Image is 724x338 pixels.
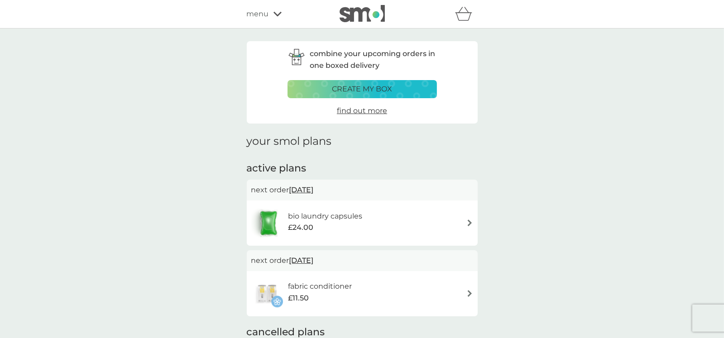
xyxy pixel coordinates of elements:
a: find out more [337,105,387,117]
img: smol [340,5,385,22]
span: £11.50 [288,292,309,304]
p: next order [251,184,473,196]
span: [DATE] [289,181,314,199]
img: fabric conditioner [251,278,283,309]
p: next order [251,255,473,267]
img: arrow right [466,219,473,226]
h2: active plans [247,162,478,176]
p: create my box [332,83,392,95]
span: [DATE] [289,252,314,269]
span: menu [247,8,269,20]
img: bio laundry capsules [251,207,286,239]
div: basket [455,5,478,23]
h6: bio laundry capsules [288,210,362,222]
span: find out more [337,106,387,115]
p: combine your upcoming orders in one boxed delivery [310,48,437,71]
span: £24.00 [288,222,313,233]
button: create my box [288,80,437,98]
h1: your smol plans [247,135,478,148]
img: arrow right [466,290,473,297]
h6: fabric conditioner [288,281,352,292]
